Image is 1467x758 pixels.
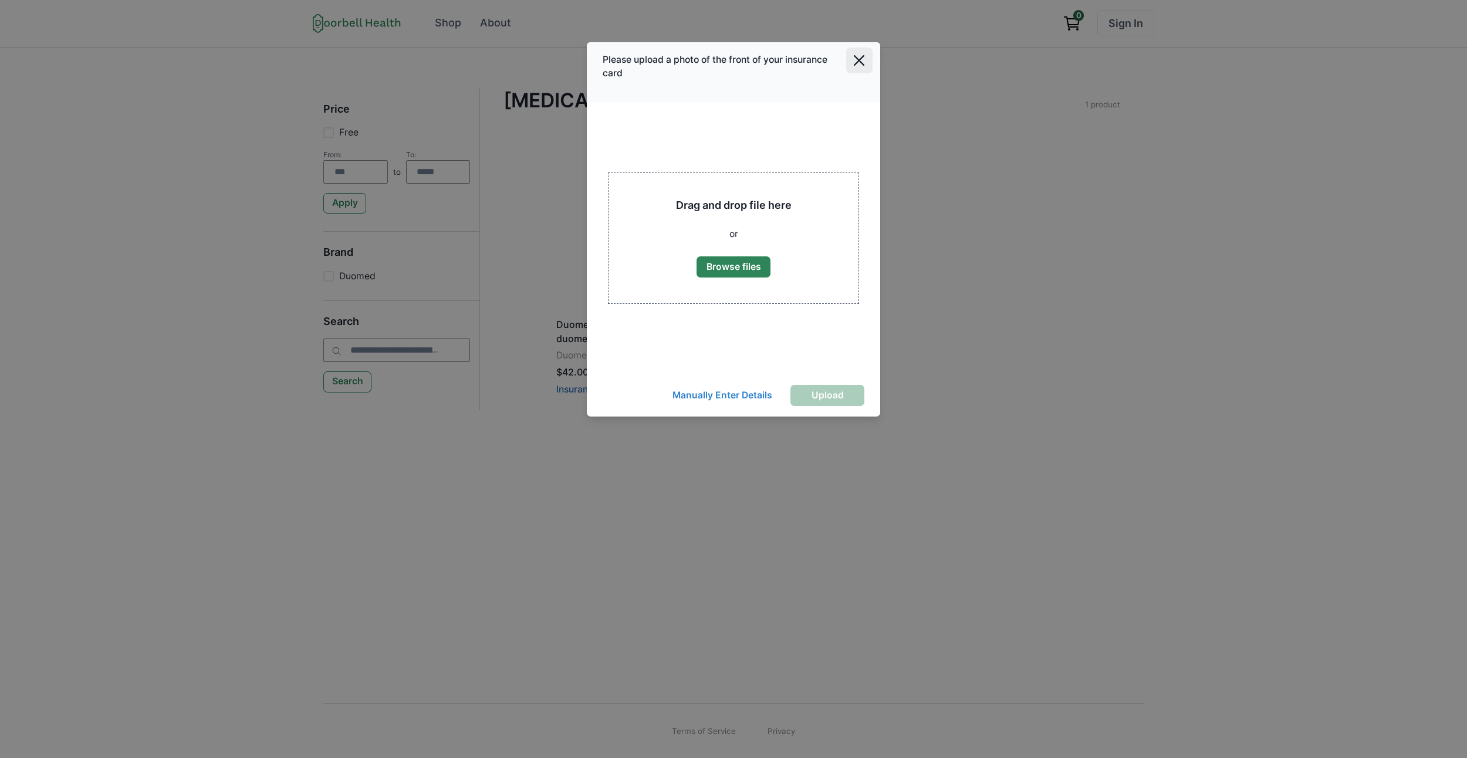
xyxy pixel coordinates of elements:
p: or [729,227,738,241]
button: Close [846,48,873,74]
button: Browse files [697,256,770,278]
button: Upload [790,385,864,406]
h2: Drag and drop file here [676,199,792,212]
header: Please upload a photo of the front of your insurance card [587,42,880,102]
button: Manually Enter Details [662,385,783,406]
